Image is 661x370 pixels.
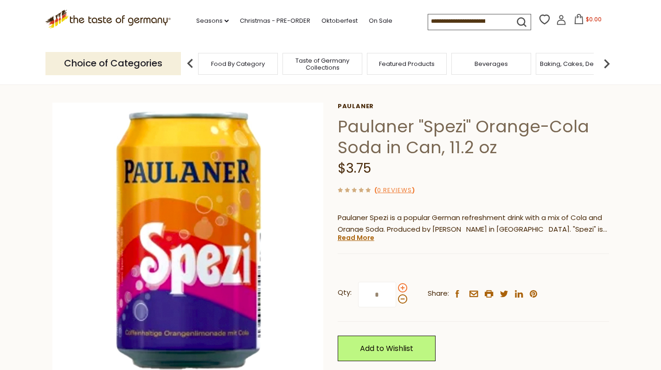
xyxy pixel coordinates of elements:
span: $0.00 [586,15,602,23]
a: Read More [338,233,374,242]
a: Seasons [196,16,229,26]
h1: Paulaner "Spezi" Orange-Cola Soda in Can, 11.2 oz [338,116,609,158]
a: Beverages [475,60,508,67]
strong: Qty: [338,287,352,299]
a: Food By Category [211,60,265,67]
img: previous arrow [181,54,199,73]
p: Paulaner Spezi is a popular German refreshment drink with a mix of Cola and Orange Soda. Produced... [338,212,609,235]
a: On Sale [369,16,392,26]
a: Paulaner [338,103,609,110]
p: Choice of Categories [45,52,181,75]
a: Oktoberfest [321,16,358,26]
span: $3.75 [338,159,371,177]
a: 0 Reviews [377,186,412,195]
a: Featured Products [379,60,435,67]
button: $0.00 [568,14,608,28]
span: Share: [428,288,449,299]
a: Christmas - PRE-ORDER [240,16,310,26]
img: next arrow [597,54,616,73]
a: Add to Wishlist [338,336,436,361]
span: ( ) [374,186,415,195]
input: Qty: [358,282,396,307]
a: Taste of Germany Collections [285,57,359,71]
a: Baking, Cakes, Desserts [540,60,612,67]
